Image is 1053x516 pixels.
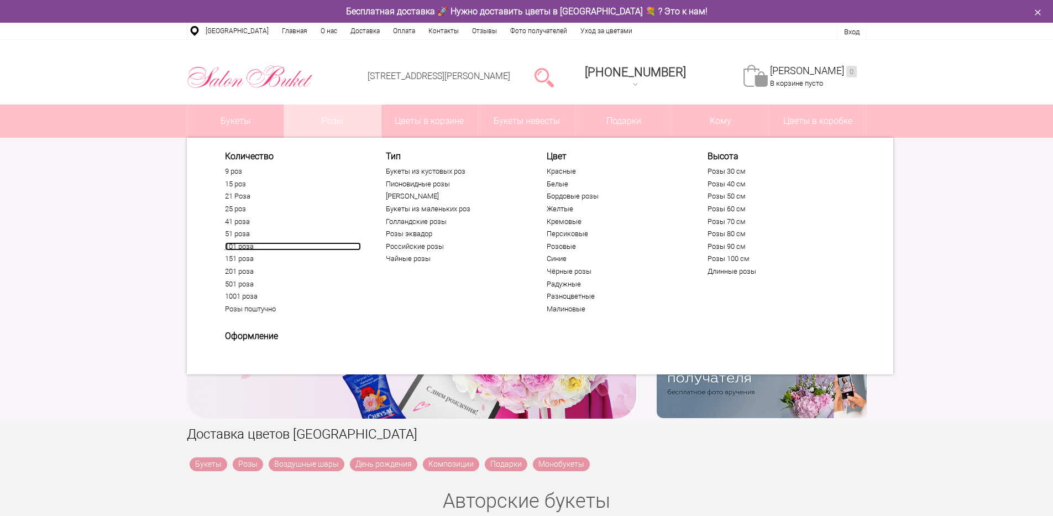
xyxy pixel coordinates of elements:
[547,280,683,289] a: Радужные
[708,180,844,189] a: Розы 40 см
[225,217,361,226] a: 41 роза
[578,61,693,93] a: [PHONE_NUMBER]
[386,254,522,263] a: Чайные розы
[225,254,361,263] a: 151 роза
[225,180,361,189] a: 15 роз
[547,254,683,263] a: Синие
[708,267,844,276] a: Длинные розы
[225,292,361,301] a: 1001 роза
[708,167,844,176] a: Розы 30 см
[547,267,683,276] a: Чёрные розы
[547,292,683,301] a: Разноцветные
[199,23,275,39] a: [GEOGRAPHIC_DATA]
[225,305,361,314] a: Розы поштучно
[547,217,683,226] a: Кремовые
[846,66,857,77] ins: 0
[547,242,683,251] a: Розовые
[844,28,860,36] a: Вход
[485,457,527,471] a: Подарки
[443,489,610,513] a: Авторские букеты
[225,331,361,341] span: Оформление
[386,205,522,213] a: Букеты из маленьких роз
[225,242,361,251] a: 101 роза
[225,230,361,238] a: 51 роза
[269,457,344,471] a: Воздушные шары
[769,105,866,138] a: Цветы в коробке
[344,23,386,39] a: Доставка
[478,105,575,138] a: Букеты невесты
[368,71,510,81] a: [STREET_ADDRESS][PERSON_NAME]
[225,205,361,213] a: 25 роз
[770,65,857,77] a: [PERSON_NAME]
[422,23,465,39] a: Контакты
[547,205,683,213] a: Желтые
[465,23,504,39] a: Отзывы
[314,23,344,39] a: О нас
[284,105,381,138] a: Розы
[386,242,522,251] a: Российские розы
[190,457,227,471] a: Букеты
[386,180,522,189] a: Пионовидные розы
[386,192,522,201] a: [PERSON_NAME]
[708,205,844,213] a: Розы 60 см
[547,167,683,176] a: Красные
[225,192,361,201] a: 21 Роза
[708,151,844,161] span: Высота
[533,457,590,471] a: Монобукеты
[225,151,361,161] span: Количество
[225,267,361,276] a: 201 роза
[187,424,867,444] h1: Доставка цветов [GEOGRAPHIC_DATA]
[275,23,314,39] a: Главная
[708,230,844,238] a: Розы 80 см
[547,192,683,201] a: Бордовые розы
[547,151,683,161] span: Цвет
[386,230,522,238] a: Розы эквадор
[547,230,683,238] a: Персиковые
[225,280,361,289] a: 501 роза
[233,457,263,471] a: Розы
[386,167,522,176] a: Букеты из кустовых роз
[504,23,574,39] a: Фото получателей
[770,79,823,87] span: В корзине пусто
[225,167,361,176] a: 9 роз
[423,457,479,471] a: Композиции
[187,105,284,138] a: Букеты
[386,23,422,39] a: Оплата
[187,62,313,91] img: Цветы Нижний Новгород
[574,23,639,39] a: Уход за цветами
[547,180,683,189] a: Белые
[386,217,522,226] a: Голландские розы
[350,457,417,471] a: День рождения
[179,6,875,17] div: Бесплатная доставка 🚀 Нужно доставить цветы в [GEOGRAPHIC_DATA] 💐 ? Это к нам!
[708,242,844,251] a: Розы 90 см
[708,254,844,263] a: Розы 100 см
[708,192,844,201] a: Розы 50 см
[585,65,686,79] span: [PHONE_NUMBER]
[547,305,683,314] a: Малиновые
[708,217,844,226] a: Розы 70 см
[386,151,522,161] span: Тип
[381,105,478,138] a: Цветы в корзине
[575,105,672,138] a: Подарки
[672,105,769,138] span: Кому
